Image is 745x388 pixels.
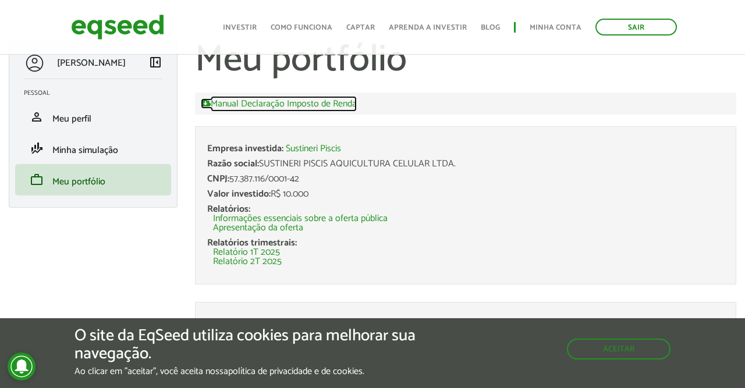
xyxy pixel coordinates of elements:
a: Investir [223,24,257,31]
div: SUSTINERI PISCIS AQUICULTURA CELULAR LTDA. [207,159,724,169]
a: Manual Declaração Imposto de Renda [201,98,357,109]
a: Colapsar menu [148,55,162,72]
h5: O site da EqSeed utiliza cookies para melhorar sua navegação. [74,327,432,363]
a: Relatório 1T 2025 [213,248,280,257]
a: Apresentação da oferta [213,223,303,233]
span: Relatórios: [207,201,250,217]
a: personMeu perfil [24,110,162,124]
p: Ao clicar em "aceitar", você aceita nossa . [74,366,432,377]
a: Informações essenciais sobre a oferta pública [213,214,388,223]
a: Minha conta [530,24,581,31]
span: Meu perfil [52,111,91,127]
p: [PERSON_NAME] [57,58,126,69]
span: Razão social: [207,156,259,172]
button: Aceitar [567,339,670,359]
h1: Meu portfólio [195,40,736,81]
img: EqSeed [71,12,164,42]
div: R$ 10.000 [207,190,724,199]
span: Minha simulação [52,143,118,158]
a: Captar [346,24,375,31]
div: 57.387.116/0001-42 [207,175,724,184]
span: CNPJ: [207,171,229,187]
a: Como funciona [271,24,332,31]
li: Minha simulação [15,133,171,164]
li: Meu portfólio [15,164,171,195]
span: person [30,110,44,124]
span: Empresa investida: [207,316,283,332]
a: Sair [595,19,677,35]
h2: Pessoal [24,90,171,97]
span: left_panel_close [148,55,162,69]
span: Meu portfólio [52,174,105,190]
span: finance_mode [30,141,44,155]
span: Relatórios trimestrais: [207,235,297,251]
a: Relatório 2T 2025 [213,257,282,266]
li: Meu perfil [15,101,171,133]
span: Valor investido: [207,186,271,202]
a: Blog [481,24,500,31]
a: política de privacidade e de cookies [228,367,363,376]
a: finance_modeMinha simulação [24,141,162,155]
span: Empresa investida: [207,141,283,156]
a: Sustineri Piscis [286,144,341,154]
a: Aprenda a investir [389,24,467,31]
a: workMeu portfólio [24,173,162,187]
span: work [30,173,44,187]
